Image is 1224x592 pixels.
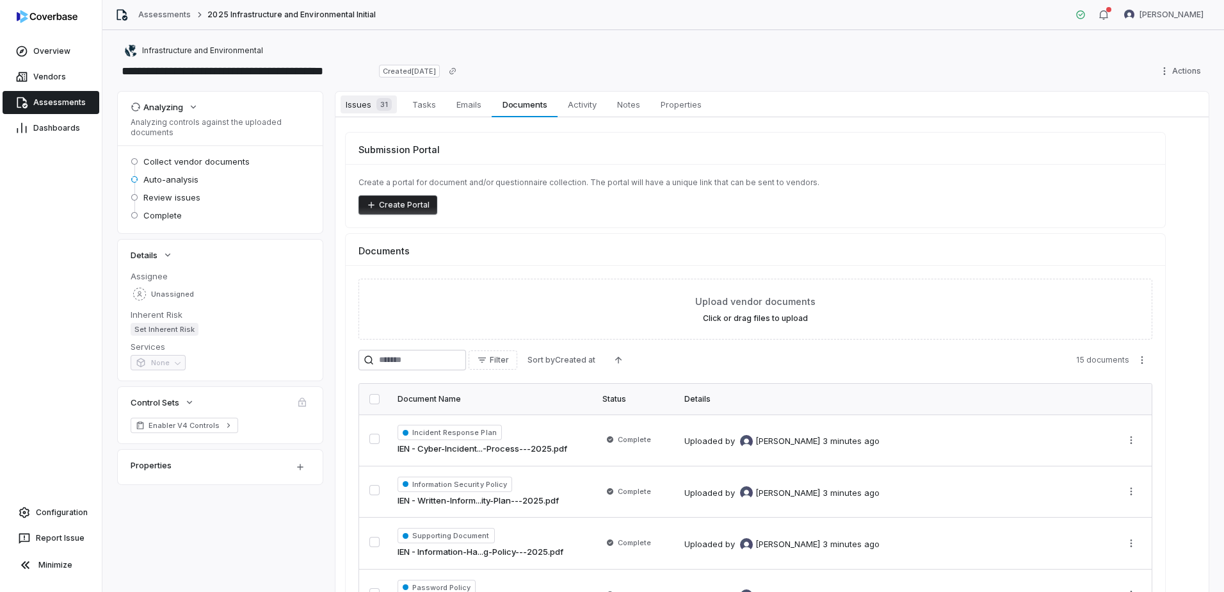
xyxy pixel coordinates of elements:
[131,309,310,320] dt: Inherent Risk
[127,391,198,414] button: Control Sets
[131,249,157,261] span: Details
[398,477,512,492] span: Information Security Policy
[3,65,99,88] a: Vendors
[131,270,310,282] dt: Assignee
[3,117,99,140] a: Dashboards
[398,528,495,543] span: Supporting Document
[120,39,267,62] button: https://ienconsult.com/Infrastructure and Environmental
[131,397,179,408] span: Control Sets
[823,538,880,551] div: 3 minutes ago
[1132,350,1152,370] button: More actions
[376,98,392,111] span: 31
[17,10,77,23] img: logo-D7KZi-bG.svg
[143,174,198,185] span: Auto-analysis
[151,290,194,299] span: Unassigned
[563,96,602,113] span: Activity
[725,538,820,551] div: by
[684,435,880,448] div: Uploaded
[1121,534,1141,553] button: More actions
[131,101,183,113] div: Analyzing
[358,244,410,258] span: Documents
[823,487,880,500] div: 3 minutes ago
[398,394,587,404] div: Document Name
[497,96,552,113] span: Documents
[398,495,559,507] a: IEN - Written-Inform...ity-Plan---2025.pdf
[3,91,99,114] a: Assessments
[5,527,97,550] button: Report Issue
[1076,355,1129,365] span: 15 documents
[358,177,1152,188] p: Create a portal for document and/or questionnaire collection. The portal will have a unique link ...
[740,486,753,499] img: Kourtney Shields avatar
[469,350,517,370] button: Filter
[127,95,202,119] button: Analyzing
[618,486,651,497] span: Complete
[143,192,200,203] span: Review issues
[127,243,177,267] button: Details
[451,96,487,113] span: Emails
[398,425,502,440] span: Incident Response Plan
[5,552,97,578] button: Minimize
[142,45,263,56] span: Infrastructure and Environmental
[520,350,603,370] button: Sort byCreated at
[1139,10,1204,20] span: [PERSON_NAME]
[207,10,376,20] span: 2025 Infrastructure and Environmental Initial
[1121,431,1141,450] button: More actions
[606,350,631,370] button: Ascending
[131,418,238,433] a: Enabler V4 Controls
[740,538,753,551] img: Kourtney Shields avatar
[138,10,191,20] a: Assessments
[490,355,509,365] span: Filter
[684,486,880,499] div: Uploaded
[725,486,820,499] div: by
[755,487,820,500] span: [PERSON_NAME]
[703,313,808,324] label: Click or drag files to upload
[725,435,820,448] div: by
[602,394,669,404] div: Status
[1124,10,1134,20] img: Kourtney Shields avatar
[618,434,651,445] span: Complete
[149,420,220,431] span: Enabler V4 Controls
[684,538,880,551] div: Uploaded
[358,143,440,156] span: Submission Portal
[358,195,437,215] button: Create Portal
[740,435,753,448] img: Kourtney Shields avatar
[131,117,310,138] p: Analyzing controls against the uploaded documents
[379,65,439,78] span: Created [DATE]
[618,538,651,548] span: Complete
[398,546,563,559] a: IEN - Information-Ha...g-Policy---2025.pdf
[441,60,464,83] button: Copy link
[1121,482,1141,501] button: More actions
[755,538,820,551] span: [PERSON_NAME]
[143,156,250,167] span: Collect vendor documents
[143,210,182,221] span: Complete
[5,501,97,524] a: Configuration
[695,295,816,308] span: Upload vendor documents
[398,443,567,456] a: IEN - Cyber-Incident...-Process---2025.pdf
[3,40,99,63] a: Overview
[823,435,880,448] div: 3 minutes ago
[1156,62,1209,81] button: Actions
[656,96,707,113] span: Properties
[612,96,645,113] span: Notes
[131,341,310,352] dt: Services
[407,96,441,113] span: Tasks
[131,323,198,336] span: Set Inherent Risk
[1116,5,1211,24] button: Kourtney Shields avatar[PERSON_NAME]
[341,95,397,113] span: Issues
[684,394,1106,404] div: Details
[755,435,820,448] span: [PERSON_NAME]
[613,355,624,365] svg: Ascending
